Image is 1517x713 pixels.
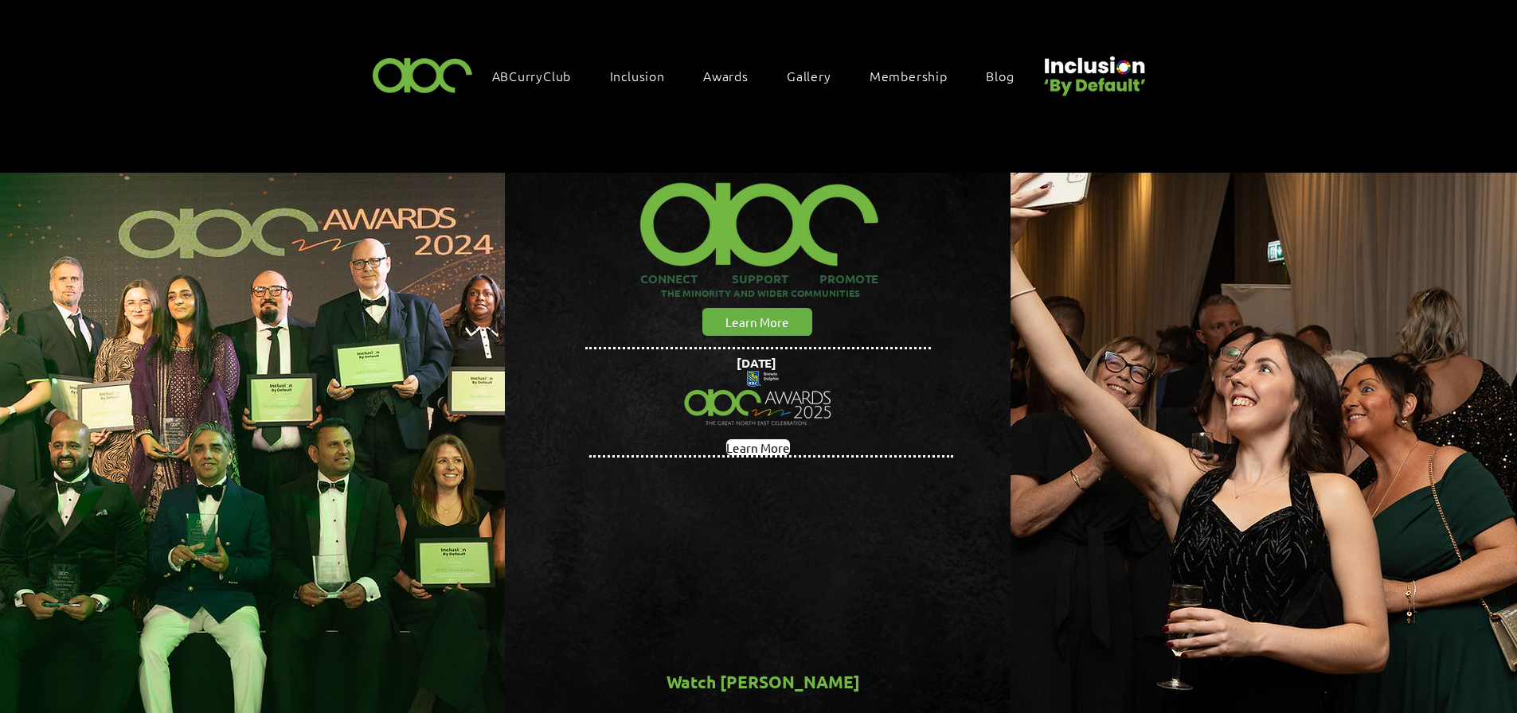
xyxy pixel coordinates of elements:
a: ABCurryClub [484,59,596,92]
nav: Site [484,59,1038,92]
span: Blog [986,67,1014,84]
span: Gallery [787,67,831,84]
div: Awards [695,59,772,92]
span: CONNECT SUPPORT PROMOTE [640,271,878,286]
img: ABC-Logo-Blank-Background-01-01-2.png [368,51,478,98]
a: Membership [862,59,972,92]
img: Untitled design (22).png [1038,43,1148,98]
span: [DATE] [737,355,776,371]
span: Inclusion [610,67,665,84]
a: Learn More [726,439,790,455]
img: ABC-Logo-Blank-Background-01-01-2_edited.png [631,162,886,271]
span: Watch [PERSON_NAME] [667,671,860,692]
div: Inclusion [602,59,689,92]
span: ABCurryClub [492,67,572,84]
span: Learn More [725,314,789,330]
img: Northern Insights Double Pager Apr 2025.png [675,353,841,445]
a: Learn More [702,308,812,336]
a: Gallery [779,59,855,92]
span: Learn More [726,439,790,456]
a: Blog [978,59,1038,92]
span: Awards [703,67,749,84]
span: THE MINORITY AND WIDER COMMUNITIES [661,286,860,299]
span: Membership [870,67,948,84]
